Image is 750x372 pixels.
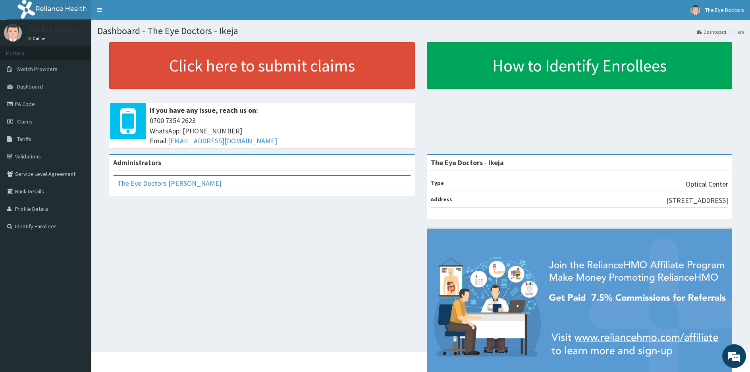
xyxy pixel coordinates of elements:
[727,29,744,35] li: Here
[17,83,43,90] span: Dashboard
[17,135,31,143] span: Tariffs
[118,179,222,188] a: The Eye Doctors [PERSON_NAME]
[17,66,58,73] span: Switch Providers
[17,118,33,125] span: Claims
[697,29,726,35] a: Dashboard
[690,5,700,15] img: User Image
[28,36,47,41] a: Online
[666,195,728,206] p: [STREET_ADDRESS]
[686,179,728,189] p: Optical Center
[150,106,258,115] b: If you have any issue, reach us on:
[431,196,452,203] b: Address
[150,116,411,146] span: 0700 7354 2623 WhatsApp: [PHONE_NUMBER] Email:
[97,26,744,36] h1: Dashboard - The Eye Doctors - Ikeja
[431,179,444,187] b: Type
[427,42,733,89] a: How to Identify Enrollees
[168,136,277,145] a: [EMAIL_ADDRESS][DOMAIN_NAME]
[4,24,22,42] img: User Image
[431,158,504,167] strong: The Eye Doctors - Ikeja
[113,158,161,167] b: Administrators
[28,26,79,33] p: The Eye Doctors
[109,42,415,89] a: Click here to submit claims
[705,6,744,13] span: The Eye Doctors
